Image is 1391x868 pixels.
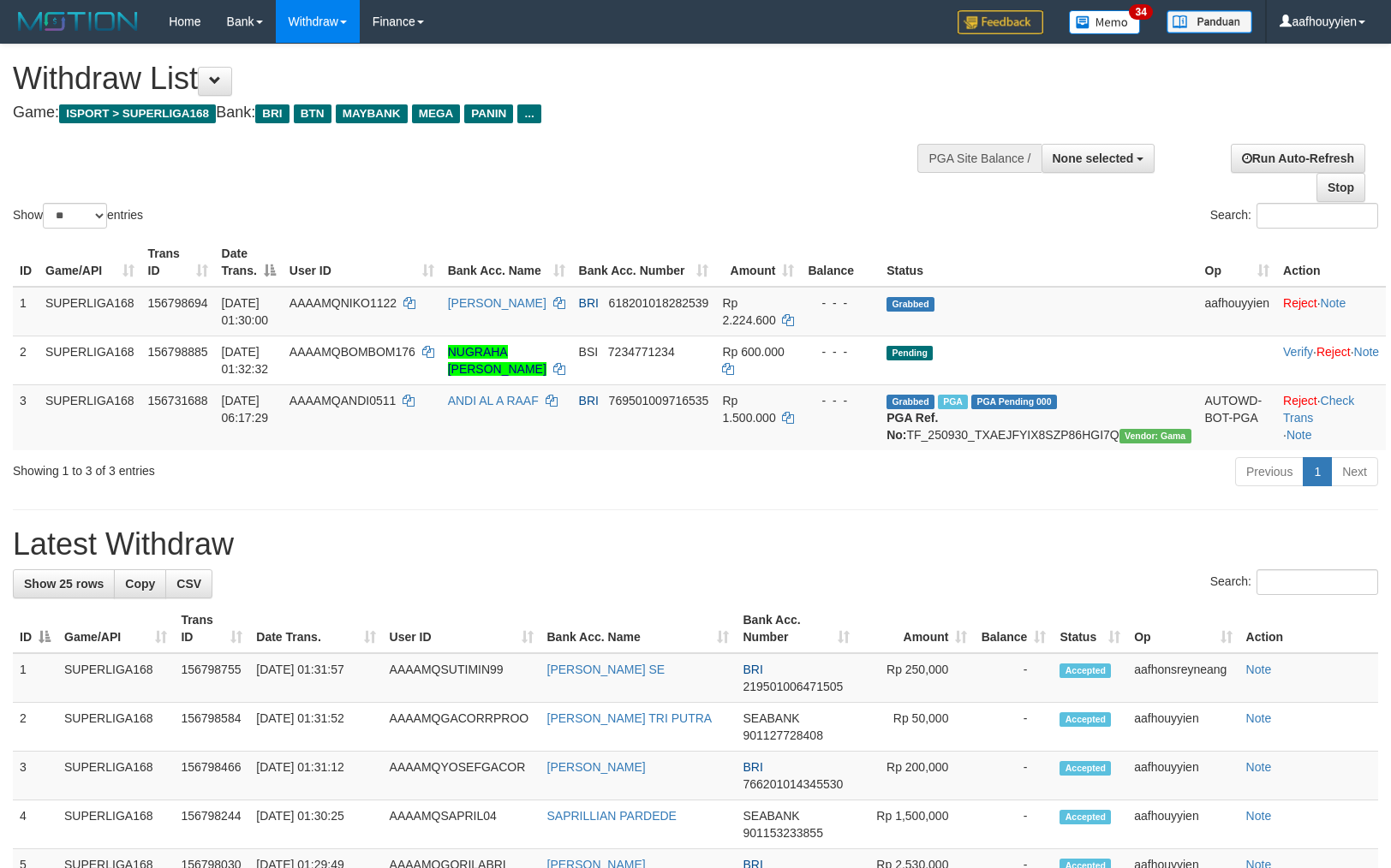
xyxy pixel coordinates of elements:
div: PGA Site Balance / [917,144,1041,173]
a: Reject [1283,296,1317,310]
span: ISPORT > SUPERLIGA168 [59,104,216,123]
span: BSI [579,345,599,359]
a: SAPRILLIAN PARDEDE [547,809,677,823]
span: SEABANK [743,711,799,725]
span: Rp 600.000 [722,345,784,359]
td: 156798584 [174,703,249,752]
span: CSV [176,577,201,591]
td: SUPERLIGA168 [39,384,141,450]
td: 1 [13,287,39,336]
td: SUPERLIGA168 [57,752,174,800]
a: Note [1321,296,1346,310]
th: Balance [801,238,880,287]
span: Accepted [1060,663,1111,678]
td: SUPERLIGA168 [57,653,174,703]
input: Search: [1257,569,1378,595]
span: BTN [294,104,331,123]
td: aafhonsreyneang [1127,653,1239,703]
th: Status [880,238,1197,287]
a: Note [1246,760,1272,774]
td: - [974,703,1053,752]
th: Game/API: activate to sort column ascending [39,238,141,287]
a: Check Trans [1283,394,1354,425]
span: Copy 219501006471505 to clipboard [743,680,843,693]
a: Note [1354,345,1380,359]
span: 156731688 [148,394,208,407]
span: None selected [1053,152,1134,165]
span: 156798694 [148,296,208,310]
span: BRI [255,104,289,123]
th: Trans ID: activate to sort column ascending [141,238,215,287]
span: Copy [125,577,155,591]
a: Copy [114,569,166,598]
th: Amount: activate to sort column ascending [857,604,974,653]
th: Date Trans.: activate to sort column descending [215,238,283,287]
td: Rp 200,000 [857,752,974,800]
th: Op: activate to sort column ascending [1127,604,1239,653]
h4: Game: Bank: [13,104,910,122]
a: Next [1331,457,1378,486]
th: User ID: activate to sort column ascending [283,238,441,287]
a: CSV [165,569,212,598]
td: aafhouyyien [1127,752,1239,800]
span: Accepted [1060,761,1111,776]
span: Show 25 rows [24,577,104,591]
th: ID [13,238,39,287]
td: aafhouyyien [1198,287,1277,336]
span: [DATE] 01:32:32 [222,345,269,376]
th: Bank Acc. Name: activate to sort column ascending [441,238,572,287]
td: · · [1276,384,1386,450]
th: Balance: activate to sort column ascending [974,604,1053,653]
a: Previous [1235,457,1304,486]
th: Status: activate to sort column ascending [1053,604,1127,653]
span: Accepted [1060,712,1111,727]
img: panduan.png [1167,10,1252,33]
td: · [1276,287,1386,336]
a: [PERSON_NAME] SE [547,663,666,676]
span: 156798885 [148,345,208,359]
h1: Latest Withdraw [13,527,1378,562]
span: Rp 1.500.000 [722,394,775,425]
span: AAAAMQNIKO1122 [290,296,397,310]
span: Copy 618201018282539 to clipboard [609,296,709,310]
span: Grabbed [887,395,934,409]
input: Search: [1257,203,1378,229]
span: Copy 7234771234 to clipboard [608,345,675,359]
a: Note [1246,809,1272,823]
td: SUPERLIGA168 [57,703,174,752]
span: BRI [579,296,599,310]
td: AUTOWD-BOT-PGA [1198,384,1277,450]
a: NUGRAHA [PERSON_NAME] [448,345,546,376]
th: User ID: activate to sort column ascending [383,604,540,653]
td: [DATE] 01:31:57 [249,653,382,703]
img: Feedback.jpg [958,10,1043,34]
span: AAAAMQANDI0511 [290,394,397,407]
span: Marked by aafromsomean [938,395,968,409]
th: Action [1276,238,1386,287]
span: Vendor URL: https://trx31.1velocity.biz [1119,429,1191,443]
a: Note [1246,711,1272,725]
a: 1 [1303,457,1332,486]
td: AAAAMQYOSEFGACOR [383,752,540,800]
div: - - - [808,343,873,360]
span: PGA Pending [971,395,1057,409]
label: Search: [1210,569,1378,595]
th: Bank Acc. Name: activate to sort column ascending [540,604,737,653]
td: 2 [13,703,57,752]
span: Pending [887,346,933,360]
th: Action [1239,604,1378,653]
img: MOTION_logo.png [13,9,143,34]
span: MEGA [412,104,461,123]
label: Search: [1210,203,1378,229]
span: Copy 901153233855 to clipboard [743,826,822,840]
button: None selected [1042,144,1155,173]
a: Note [1246,663,1272,676]
td: 156798244 [174,800,249,849]
a: [PERSON_NAME] TRI PUTRA [547,711,713,725]
th: Op: activate to sort column ascending [1198,238,1277,287]
span: [DATE] 01:30:00 [222,296,269,327]
a: Reject [1283,394,1317,407]
td: 3 [13,384,39,450]
a: Run Auto-Refresh [1231,144,1365,173]
span: Rp 2.224.600 [722,296,775,327]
